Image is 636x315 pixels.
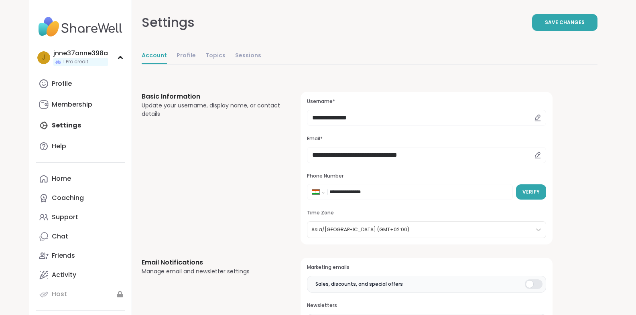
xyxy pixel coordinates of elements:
[315,281,403,288] span: Sales, discounts, and special offers
[307,264,546,271] h3: Marketing emails
[307,135,546,142] h3: Email*
[307,173,546,180] h3: Phone Number
[142,13,195,32] div: Settings
[36,188,125,208] a: Coaching
[52,174,71,183] div: Home
[52,232,68,241] div: Chat
[53,49,108,58] div: jnne37anne398a
[52,194,84,202] div: Coaching
[52,213,78,222] div: Support
[545,19,585,26] span: Save Changes
[36,265,125,285] a: Activity
[52,142,66,151] div: Help
[52,251,75,260] div: Friends
[307,98,546,105] h3: Username*
[142,258,282,267] h3: Email Notifications
[36,169,125,188] a: Home
[142,92,282,101] h3: Basic Information
[36,13,125,41] img: ShareWell Nav Logo
[205,48,226,64] a: Topics
[36,246,125,265] a: Friends
[36,227,125,246] a: Chat
[36,137,125,156] a: Help
[42,52,45,63] span: j
[142,48,167,64] a: Account
[52,79,72,88] div: Profile
[307,302,546,309] h3: Newsletters
[52,100,92,109] div: Membership
[177,48,196,64] a: Profile
[307,210,546,216] h3: Time Zone
[63,59,88,65] span: 1 Pro credit
[142,267,282,276] div: Manage email and newsletter settings
[36,95,125,114] a: Membership
[142,101,282,118] div: Update your username, display name, or contact details
[52,271,76,279] div: Activity
[516,184,546,200] button: Verify
[36,74,125,93] a: Profile
[36,208,125,227] a: Support
[522,188,540,196] span: Verify
[36,285,125,304] a: Host
[52,290,67,299] div: Host
[235,48,261,64] a: Sessions
[532,14,597,31] button: Save Changes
